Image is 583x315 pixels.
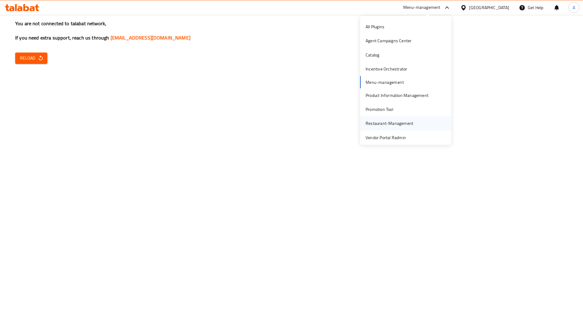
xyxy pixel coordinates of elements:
[469,4,509,11] div: [GEOGRAPHIC_DATA]
[111,33,190,42] a: [EMAIL_ADDRESS][DOMAIN_NAME]
[366,92,428,98] div: Product Information Management
[15,53,47,64] button: Reload
[366,106,393,113] div: Promotion Tool
[20,54,43,62] span: Reload
[573,4,575,11] span: A
[366,134,406,141] div: Vendor Portal Radmin
[15,20,568,41] h3: You are not connected to talabat network, If you need extra support, reach us through
[366,120,413,127] div: Restaurant-Management
[366,23,384,30] div: All Plugins
[403,4,441,11] div: Menu-management
[366,66,407,72] div: Incentive Orchestrator
[366,51,379,58] div: Catalog
[366,37,411,44] div: Agent Campaigns Center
